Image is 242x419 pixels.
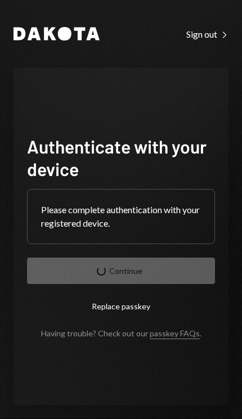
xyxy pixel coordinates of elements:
button: Replace passkey [27,293,215,319]
div: Please complete authentication with your registered device. [41,203,201,230]
h1: Authenticate with your device [27,135,215,180]
div: Having trouble? Check out our . [41,328,201,338]
a: passkey FAQs [150,328,200,339]
a: Sign out [186,28,228,40]
div: Sign out [186,29,228,40]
